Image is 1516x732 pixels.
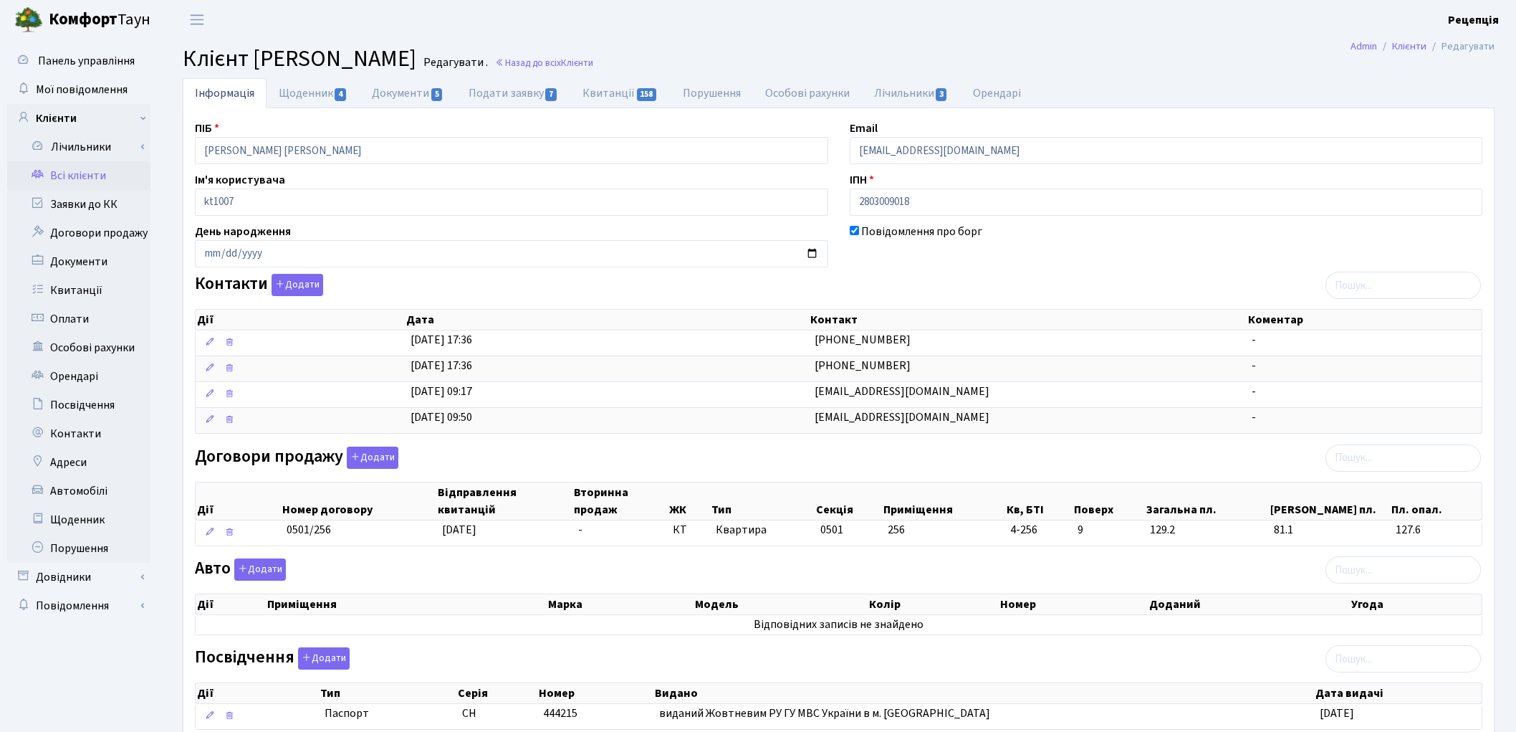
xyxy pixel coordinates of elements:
[7,47,150,75] a: Панель управління
[287,522,331,538] span: 0501/256
[1325,272,1481,299] input: Пошук...
[405,310,809,330] th: Дата
[1078,522,1138,538] span: 9
[36,82,128,98] span: Мої повідомлення
[1320,705,1354,721] span: [DATE]
[668,483,710,520] th: ЖК
[325,705,451,722] span: Паспорт
[7,563,150,591] a: Довідники
[183,78,267,108] a: Інформація
[1005,483,1073,520] th: Кв, БТІ
[347,447,398,469] button: Договори продажу
[815,332,911,348] span: [PHONE_NUMBER]
[1247,310,1482,330] th: Коментар
[7,448,150,477] a: Адреси
[850,120,878,137] label: Email
[653,683,1314,703] th: Видано
[7,362,150,391] a: Орендарі
[234,558,286,581] button: Авто
[999,594,1148,614] th: Номер
[179,8,215,32] button: Переключити навігацію
[1448,11,1499,29] a: Рецепція
[850,171,874,189] label: ІПН
[231,556,286,581] a: Додати
[1329,32,1516,62] nav: breadcrumb
[272,274,323,296] button: Контакти
[570,78,670,108] a: Квитанції
[1448,12,1499,28] b: Рецепція
[195,647,350,670] label: Посвідчення
[196,594,266,614] th: Дії
[195,120,219,137] label: ПІБ
[195,171,285,189] label: Ім'я користувача
[815,483,882,520] th: Секція
[547,594,694,614] th: Марка
[7,477,150,505] a: Автомобілі
[7,276,150,305] a: Квитанції
[1325,556,1481,584] input: Пошук...
[7,333,150,362] a: Особові рахунки
[7,190,150,219] a: Заявки до КК
[196,683,319,703] th: Дії
[195,223,291,240] label: День народження
[753,78,862,108] a: Особові рахунки
[38,53,135,69] span: Панель управління
[1325,445,1481,472] input: Пошук...
[294,645,350,670] a: Додати
[7,505,150,534] a: Щоденник
[1010,522,1066,538] span: 4-256
[537,683,653,703] th: Номер
[7,591,150,620] a: Повідомлення
[1351,39,1377,54] a: Admin
[1274,522,1384,538] span: 81.1
[7,75,150,104] a: Мої повідомлення
[7,534,150,563] a: Порушення
[266,594,547,614] th: Приміщення
[815,409,989,425] span: [EMAIL_ADDRESS][DOMAIN_NAME]
[1073,483,1145,520] th: Поверх
[820,522,843,538] span: 0501
[411,409,472,425] span: [DATE] 09:50
[710,483,815,520] th: Тип
[268,272,323,297] a: Додати
[561,56,593,70] span: Клієнти
[196,483,281,520] th: Дії
[456,78,570,108] a: Подати заявку
[298,647,350,670] button: Посвідчення
[1396,522,1476,538] span: 127.6
[49,8,150,32] span: Таун
[868,594,999,614] th: Колір
[882,483,1004,520] th: Приміщення
[1314,683,1482,703] th: Дата видачі
[495,56,593,70] a: Назад до всіхКлієнти
[637,88,657,101] span: 158
[195,274,323,296] label: Контакти
[14,6,43,34] img: logo.png
[673,522,704,538] span: КТ
[543,705,577,721] span: 444215
[196,615,1482,634] td: Відповідних записів не знайдено
[861,223,982,240] label: Повідомлення про борг
[961,78,1033,108] a: Орендарі
[1252,332,1256,348] span: -
[7,247,150,276] a: Документи
[196,310,405,330] th: Дії
[1148,594,1350,614] th: Доданий
[936,88,947,101] span: 3
[195,558,286,581] label: Авто
[343,444,398,469] a: Додати
[7,161,150,190] a: Всі клієнти
[411,358,472,374] span: [DATE] 17:36
[1145,483,1269,520] th: Загальна пл.
[411,384,472,399] span: [DATE] 09:17
[335,88,346,101] span: 4
[360,78,456,108] a: Документи
[411,332,472,348] span: [DATE] 17:36
[442,522,476,538] span: [DATE]
[1252,409,1256,425] span: -
[1252,358,1256,374] span: -
[578,522,582,538] span: -
[1150,522,1262,538] span: 129.2
[421,56,488,70] small: Редагувати .
[1392,39,1426,54] a: Клієнти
